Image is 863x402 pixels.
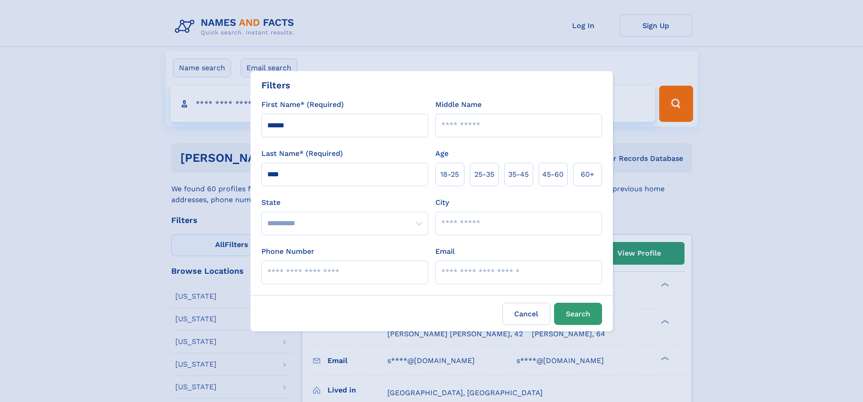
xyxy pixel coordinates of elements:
label: First Name* (Required) [261,99,344,110]
span: 60+ [581,169,594,180]
div: Filters [261,78,290,92]
span: 35‑45 [508,169,529,180]
label: Last Name* (Required) [261,148,343,159]
label: Age [435,148,448,159]
label: Cancel [502,303,550,325]
label: Email [435,246,455,257]
span: 18‑25 [440,169,459,180]
span: 25‑35 [474,169,494,180]
label: City [435,197,449,208]
span: 45‑60 [542,169,564,180]
label: Middle Name [435,99,482,110]
button: Search [554,303,602,325]
label: Phone Number [261,246,314,257]
label: State [261,197,428,208]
